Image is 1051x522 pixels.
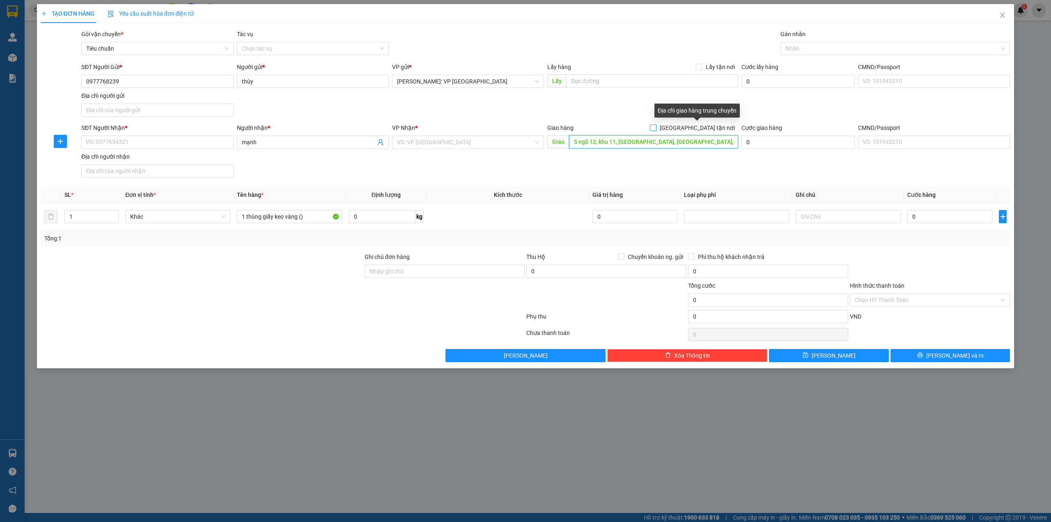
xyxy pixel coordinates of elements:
[44,210,57,223] button: delete
[991,4,1014,27] button: Close
[415,210,424,223] span: kg
[741,64,778,70] label: Cước lấy hàng
[237,31,253,37] label: Tác vụ
[526,254,545,260] span: Thu Hộ
[392,62,544,72] div: VP gửi
[130,210,225,223] span: Khác
[999,210,1007,223] button: plus
[81,91,233,100] div: Địa chỉ người gửi
[741,75,855,88] input: Cước lấy hàng
[81,164,233,178] input: Địa chỉ của người nhận
[494,192,522,198] span: Kích thước
[397,75,539,88] span: Hồ Chí Minh: VP Quận Tân Phú
[592,192,623,198] span: Giá trị hàng
[44,234,405,243] div: Tổng: 1
[907,192,936,198] span: Cước hàng
[592,210,677,223] input: 0
[812,351,856,360] span: [PERSON_NAME]
[741,136,855,149] input: Cước giao hàng
[926,351,984,360] span: [PERSON_NAME] và In
[850,313,861,320] span: VND
[547,64,571,70] span: Lấy hàng
[858,123,1010,132] div: CMND/Passport
[54,135,67,148] button: plus
[108,11,114,17] img: icon
[850,282,904,289] label: Hình thức thanh toán
[81,123,233,132] div: SĐT Người Nhận
[365,254,410,260] label: Ghi chú đơn hàng
[674,351,710,360] span: Xóa Thông tin
[54,138,67,145] span: plus
[654,104,740,118] div: Địa chỉ giao hàng trung chuyển
[547,135,569,148] span: Giao
[81,31,123,37] span: Gói vận chuyển
[392,125,415,131] span: VP Nhận
[607,349,767,362] button: deleteXóa Thông tin
[566,74,738,88] input: Dọc đường
[803,352,808,359] span: save
[792,187,904,203] th: Ghi chú
[81,104,233,117] input: Địa chỉ của người gửi
[688,282,715,289] span: Tổng cước
[999,12,1006,18] span: close
[125,192,156,198] span: Đơn vị tính
[569,135,738,148] input: Dọc đường
[108,10,194,17] span: Yêu cầu xuất hóa đơn điện tử
[237,123,389,132] div: Người nhận
[695,252,768,261] span: Phí thu hộ khách nhận trả
[741,125,782,131] label: Cước giao hàng
[547,74,566,88] span: Lấy
[702,62,738,72] span: Lấy tận nơi
[858,62,1010,72] div: CMND/Passport
[547,125,574,131] span: Giao hàng
[769,349,889,362] button: save[PERSON_NAME]
[780,31,805,37] label: Gán nhãn
[681,187,792,203] th: Loại phụ phí
[504,351,548,360] span: [PERSON_NAME]
[890,349,1010,362] button: printer[PERSON_NAME] và In
[525,312,687,326] div: Phụ thu
[64,192,71,198] span: SL
[372,192,401,198] span: Định lượng
[917,352,923,359] span: printer
[81,62,233,72] div: SĐT Người Gửi
[999,213,1006,220] span: plus
[237,192,264,198] span: Tên hàng
[377,139,384,146] span: user-add
[365,265,525,278] input: Ghi chú đơn hàng
[624,252,686,261] span: Chuyển khoản ng. gửi
[41,10,94,17] span: TẠO ĐƠN HÀNG
[237,210,342,223] input: VD: Bàn, Ghế
[237,62,389,72] div: Người gửi
[86,42,228,55] span: Tiêu chuẩn
[81,152,233,161] div: Địa chỉ người nhận
[445,349,606,362] button: [PERSON_NAME]
[525,328,687,343] div: Chưa thanh toán
[41,11,47,16] span: plus
[665,352,671,359] span: delete
[656,123,738,132] span: [GEOGRAPHIC_DATA] tận nơi
[796,210,901,223] input: Ghi Chú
